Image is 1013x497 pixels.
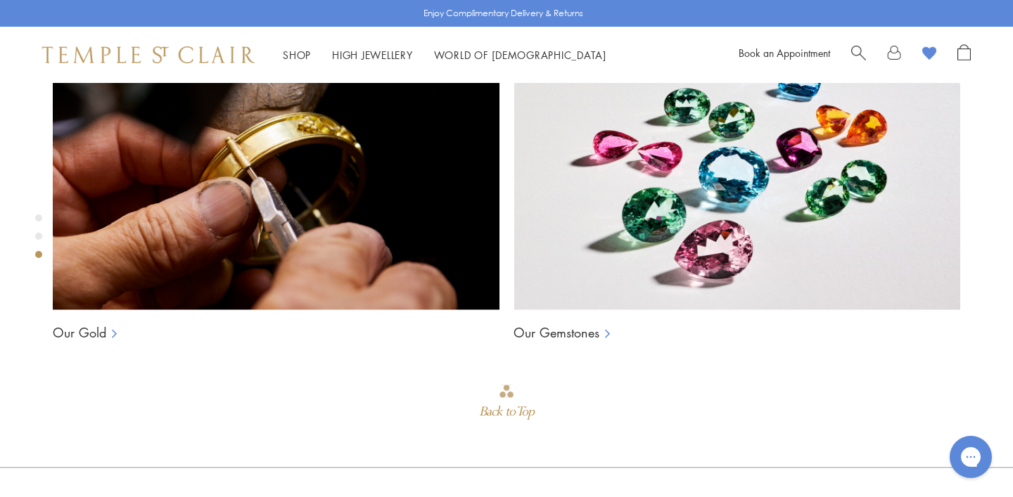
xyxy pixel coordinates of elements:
[332,48,413,62] a: High JewelleryHigh Jewellery
[922,44,936,65] a: View Wishlist
[283,48,311,62] a: ShopShop
[434,48,606,62] a: World of [DEMOGRAPHIC_DATA]World of [DEMOGRAPHIC_DATA]
[479,383,534,425] div: Go to top
[53,29,499,310] img: Ball Chains
[739,46,830,60] a: Book an Appointment
[957,44,971,65] a: Open Shopping Bag
[514,324,599,341] a: Our Gemstones
[283,46,606,64] nav: Main navigation
[514,29,960,310] img: Ball Chains
[35,211,42,269] div: Product gallery navigation
[53,324,106,341] a: Our Gold
[42,46,255,63] img: Temple St. Clair
[851,44,866,65] a: Search
[423,6,583,20] p: Enjoy Complimentary Delivery & Returns
[479,399,534,425] div: Back to Top
[943,431,999,483] iframe: Gorgias live chat messenger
